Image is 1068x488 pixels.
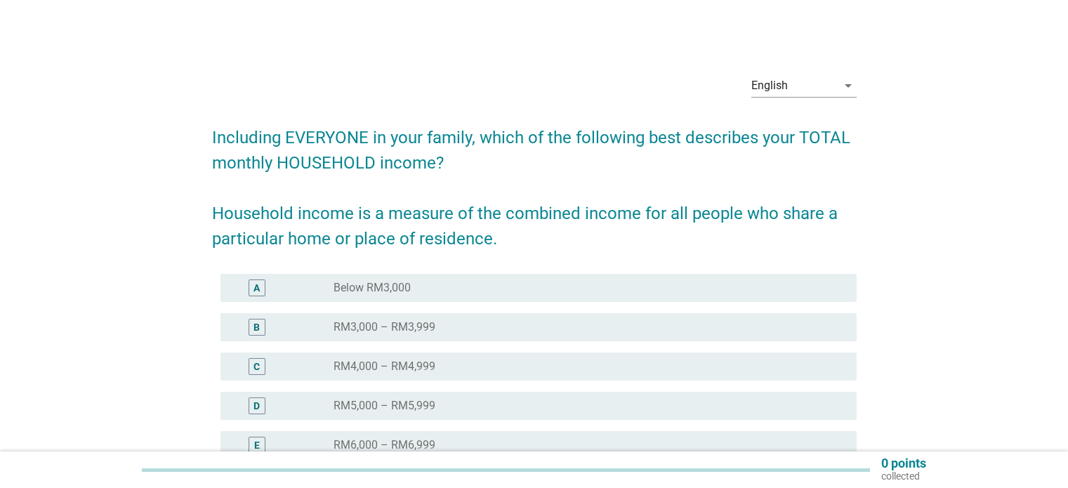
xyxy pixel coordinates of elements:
[751,79,788,92] div: English
[334,438,435,452] label: RM6,000 – RM6,999
[334,360,435,374] label: RM4,000 – RM4,999
[881,457,926,470] p: 0 points
[881,470,926,482] p: collected
[253,281,260,296] div: A
[253,360,260,374] div: C
[334,320,435,334] label: RM3,000 – RM3,999
[254,438,260,453] div: E
[253,399,260,414] div: D
[334,281,411,295] label: Below RM3,000
[212,111,857,251] h2: Including EVERYONE in your family, which of the following best describes your TOTAL monthly HOUSE...
[840,77,857,94] i: arrow_drop_down
[253,320,260,335] div: B
[334,399,435,413] label: RM5,000 – RM5,999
